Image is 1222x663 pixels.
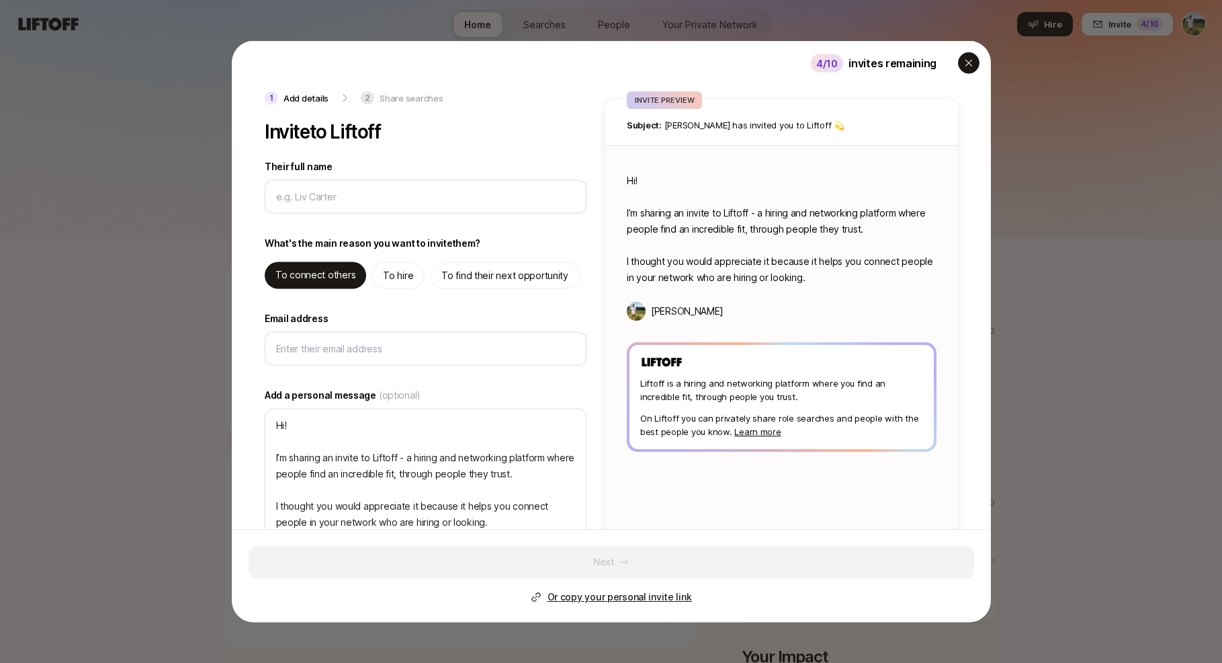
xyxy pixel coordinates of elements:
p: On Liftoff you can privately share role searches and people with the best people you know. [640,411,923,438]
span: (optional) [378,387,420,403]
p: Invite to Liftoff [265,121,381,143]
p: To connect others [275,267,355,283]
p: Liftoff is a hiring and networking platform where you find an incredible fit, through people you ... [640,376,923,403]
p: Hi! I’m sharing an invite to Liftoff - a hiring and networking platform where people find an incr... [627,173,936,286]
label: Add a personal message [265,387,586,403]
label: Their full name [265,159,586,175]
button: Or copy your personal invite link [531,589,691,605]
p: Add details [283,91,329,105]
p: Share searches [380,91,443,105]
p: [PERSON_NAME] [651,303,723,319]
p: [PERSON_NAME] has invited you to Liftoff 💫 [627,118,936,132]
a: Learn more [734,426,781,436]
p: To find their next opportunity [441,268,568,284]
input: e.g. Liv Carter [276,189,575,205]
p: 2 [361,91,374,105]
p: To hire [383,268,413,284]
span: Subject: [627,120,662,130]
p: Or copy your personal invite link [547,589,691,605]
div: 4 /10 [811,54,843,72]
p: What's the main reason you want to invite them ? [265,235,480,251]
img: Tyler [627,302,646,321]
textarea: Hi! I’m sharing an invite to Liftoff - a hiring and networking platform where people find an incr... [265,409,586,539]
p: invites remaining [848,54,936,72]
img: Liftoff Logo [640,356,683,368]
p: 1 [265,91,278,105]
input: Enter their email address [276,341,575,357]
p: INVITE PREVIEW [635,94,694,106]
label: Email address [265,311,586,327]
